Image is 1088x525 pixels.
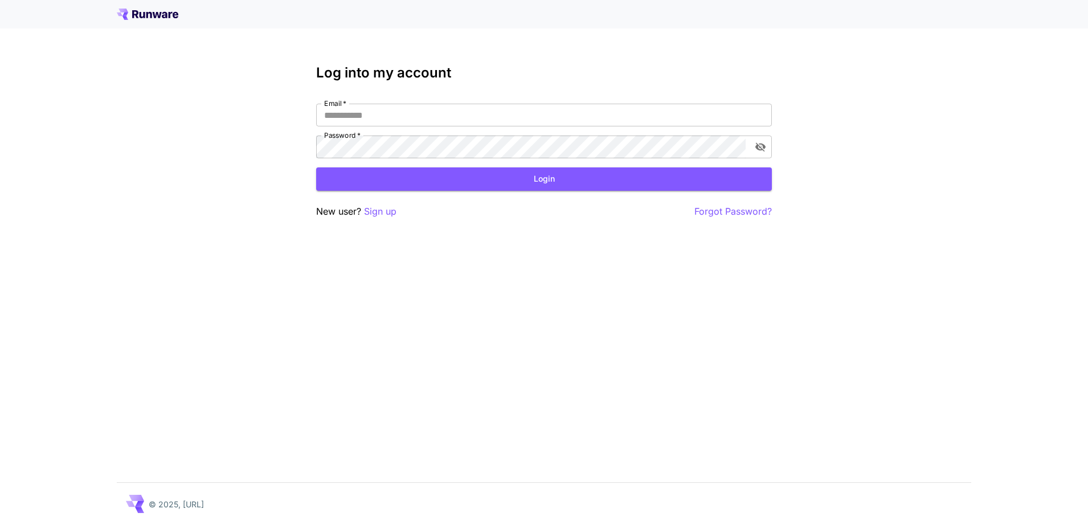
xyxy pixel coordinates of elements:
[316,204,396,219] p: New user?
[324,130,361,140] label: Password
[324,99,346,108] label: Email
[149,498,204,510] p: © 2025, [URL]
[316,65,772,81] h3: Log into my account
[316,167,772,191] button: Login
[364,204,396,219] button: Sign up
[750,137,771,157] button: toggle password visibility
[694,204,772,219] button: Forgot Password?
